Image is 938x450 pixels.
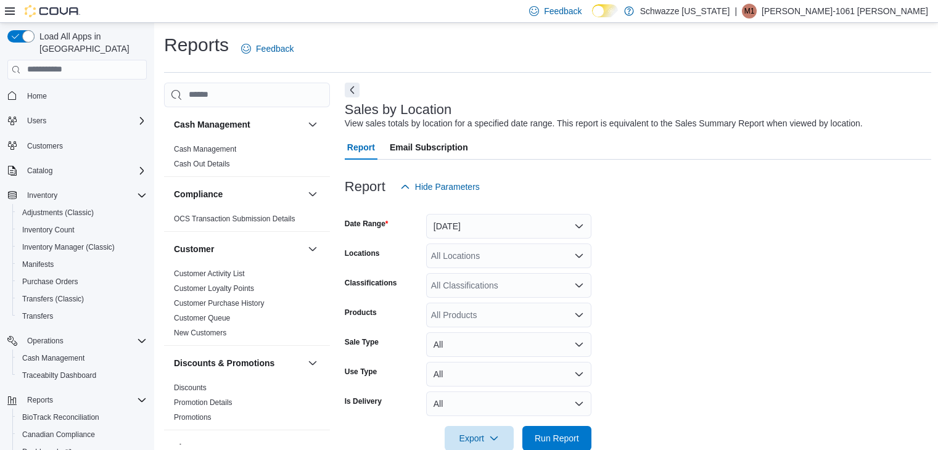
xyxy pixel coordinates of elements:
div: Compliance [164,211,330,231]
span: Report [347,135,375,160]
a: Cash Management [174,145,236,153]
a: Traceabilty Dashboard [17,368,101,383]
button: Operations [22,333,68,348]
button: Compliance [174,188,303,200]
span: Reports [22,393,147,407]
button: Catalog [22,163,57,178]
span: Feedback [256,43,294,55]
h3: Customer [174,243,214,255]
span: Load All Apps in [GEOGRAPHIC_DATA] [35,30,147,55]
span: Inventory [22,188,147,203]
button: Canadian Compliance [12,426,152,443]
span: Traceabilty Dashboard [22,370,96,380]
button: Operations [2,332,152,350]
button: All [426,391,591,416]
a: Purchase Orders [17,274,83,289]
span: Inventory Manager (Classic) [17,240,147,255]
button: Customer [305,242,320,256]
a: Inventory Manager (Classic) [17,240,120,255]
span: Operations [22,333,147,348]
span: Manifests [22,260,54,269]
span: Operations [27,336,64,346]
span: Traceabilty Dashboard [17,368,147,383]
button: Open list of options [574,310,584,320]
div: View sales totals by location for a specified date range. This report is equivalent to the Sales ... [345,117,863,130]
p: | [734,4,737,18]
span: Discounts [174,383,207,393]
a: Promotions [174,413,212,422]
button: Hide Parameters [395,174,485,199]
a: New Customers [174,329,226,337]
button: Open list of options [574,280,584,290]
span: Transfers (Classic) [17,292,147,306]
button: Reports [2,391,152,409]
button: Next [345,83,360,97]
button: Discounts & Promotions [174,357,303,369]
a: Customers [22,139,68,153]
span: Customer Queue [174,313,230,323]
span: Inventory [27,190,57,200]
span: Inventory Count [17,223,147,237]
span: Dark Mode [592,17,593,18]
span: Transfers [22,311,53,321]
span: Hide Parameters [415,181,480,193]
a: Transfers [17,309,58,324]
a: Customer Purchase History [174,299,265,308]
a: Canadian Compliance [17,427,100,442]
a: Feedback [236,36,298,61]
button: Inventory [22,188,62,203]
h3: Cash Management [174,118,250,131]
span: Customer Activity List [174,269,245,279]
button: All [426,332,591,357]
span: Canadian Compliance [22,430,95,440]
span: Adjustments (Classic) [17,205,147,220]
h3: Discounts & Promotions [174,357,274,369]
span: Cash Management [22,353,84,363]
a: Cash Out Details [174,160,230,168]
img: Cova [25,5,80,17]
span: Cash Management [174,144,236,154]
button: Transfers (Classic) [12,290,152,308]
a: Transfers (Classic) [17,292,89,306]
span: Home [22,88,147,104]
span: Users [27,116,46,126]
span: Catalog [22,163,147,178]
a: Promotion Details [174,398,232,407]
button: Discounts & Promotions [305,356,320,370]
button: Cash Management [174,118,303,131]
button: All [426,362,591,387]
button: Transfers [12,308,152,325]
button: Users [2,112,152,129]
button: Manifests [12,256,152,273]
button: Inventory Count [12,221,152,239]
span: Customer Purchase History [174,298,265,308]
label: Sale Type [345,337,379,347]
span: BioTrack Reconciliation [17,410,147,425]
span: Transfers [17,309,147,324]
label: Locations [345,248,380,258]
a: Customer Loyalty Points [174,284,254,293]
input: Dark Mode [592,4,618,17]
label: Is Delivery [345,396,382,406]
button: Customer [174,243,303,255]
span: New Customers [174,328,226,338]
span: Cash Management [17,351,147,366]
span: Catalog [27,166,52,176]
span: Customers [22,138,147,153]
a: Cash Management [17,351,89,366]
div: Martin-1061 Barela [742,4,757,18]
span: Email Subscription [390,135,468,160]
h3: Sales by Location [345,102,452,117]
label: Classifications [345,278,397,288]
a: Manifests [17,257,59,272]
button: [DATE] [426,214,591,239]
button: Catalog [2,162,152,179]
span: M1 [744,4,755,18]
a: Discounts [174,383,207,392]
span: Reports [27,395,53,405]
button: Cash Management [305,117,320,132]
span: Inventory Count [22,225,75,235]
a: Inventory Count [17,223,80,237]
button: Traceabilty Dashboard [12,367,152,384]
label: Date Range [345,219,389,229]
